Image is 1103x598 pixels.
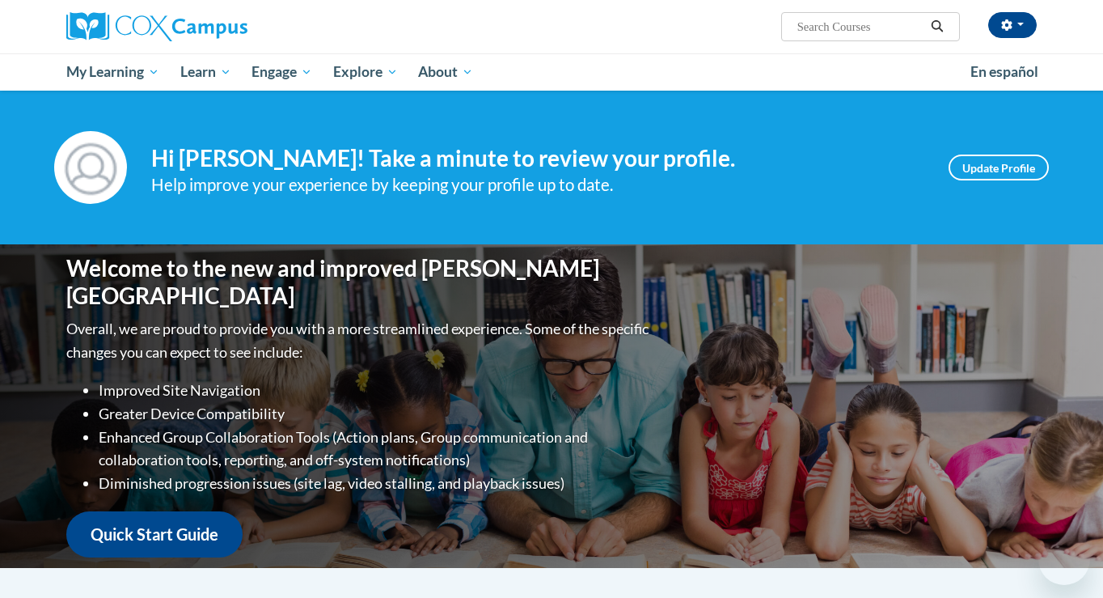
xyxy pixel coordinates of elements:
a: About [408,53,484,91]
div: Main menu [42,53,1061,91]
span: About [418,62,473,82]
span: Explore [333,62,398,82]
img: Profile Image [54,131,127,204]
li: Diminished progression issues (site lag, video stalling, and playback issues) [99,472,653,495]
div: Help improve your experience by keeping your profile up to date. [151,172,924,198]
span: Engage [251,62,312,82]
p: Overall, we are proud to provide you with a more streamlined experience. Some of the specific cha... [66,317,653,364]
span: En español [970,63,1038,80]
span: My Learning [66,62,159,82]
a: Engage [241,53,323,91]
li: Improved Site Navigation [99,379,653,402]
li: Greater Device Compatibility [99,402,653,426]
a: En español [960,55,1049,89]
iframe: Button to launch messaging window [1038,533,1090,585]
a: My Learning [56,53,170,91]
h1: Welcome to the new and improved [PERSON_NAME][GEOGRAPHIC_DATA] [66,255,653,309]
li: Enhanced Group Collaboration Tools (Action plans, Group communication and collaboration tools, re... [99,426,653,473]
a: Explore [323,53,408,91]
img: Cox Campus [66,12,247,41]
a: Quick Start Guide [66,511,243,558]
span: Learn [180,62,231,82]
a: Update Profile [949,155,1049,180]
a: Cox Campus [66,12,374,41]
input: Search Courses [796,17,925,36]
button: Account Settings [988,12,1037,38]
button: Search [925,17,949,36]
h4: Hi [PERSON_NAME]! Take a minute to review your profile. [151,145,924,172]
a: Learn [170,53,242,91]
